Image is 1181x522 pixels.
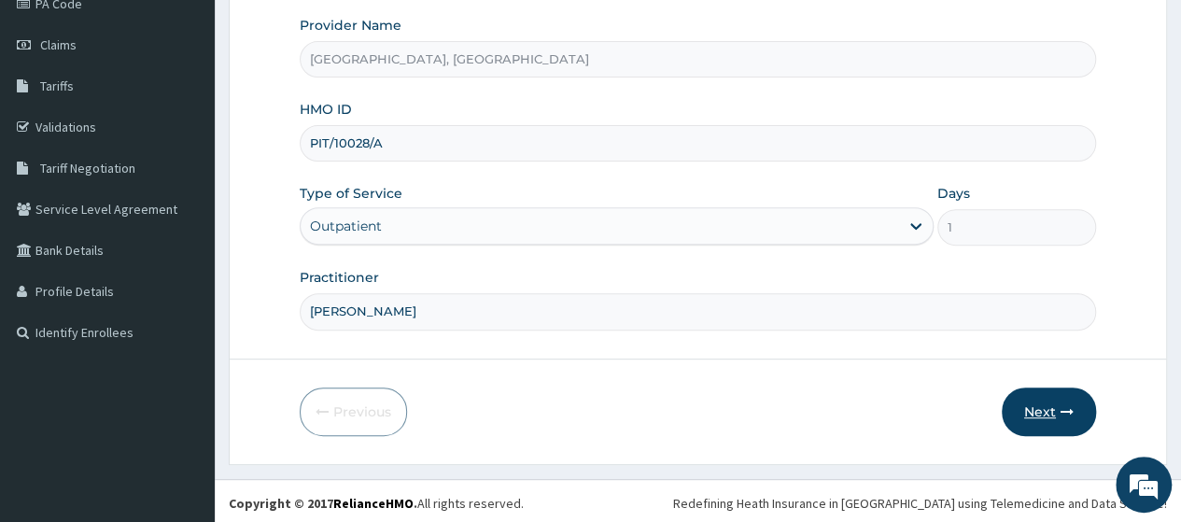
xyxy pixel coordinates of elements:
div: Outpatient [310,217,382,235]
span: Tariff Negotiation [40,160,135,176]
span: Tariffs [40,78,74,94]
input: Enter Name [300,293,1096,330]
label: Type of Service [300,184,402,203]
button: Previous [300,388,407,436]
span: Claims [40,36,77,53]
label: Days [937,184,970,203]
textarea: Type your message and hit 'Enter' [9,334,356,400]
strong: Copyright © 2017 . [229,495,417,512]
a: RelianceHMO [333,495,414,512]
button: Next [1002,388,1096,436]
div: Redefining Heath Insurance in [GEOGRAPHIC_DATA] using Telemedicine and Data Science! [673,494,1167,513]
img: d_794563401_company_1708531726252_794563401 [35,93,76,140]
label: HMO ID [300,100,352,119]
span: We're online! [108,148,258,336]
label: Practitioner [300,268,379,287]
div: Minimize live chat window [306,9,351,54]
input: Enter HMO ID [300,125,1096,162]
div: Chat with us now [97,105,314,129]
label: Provider Name [300,16,401,35]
